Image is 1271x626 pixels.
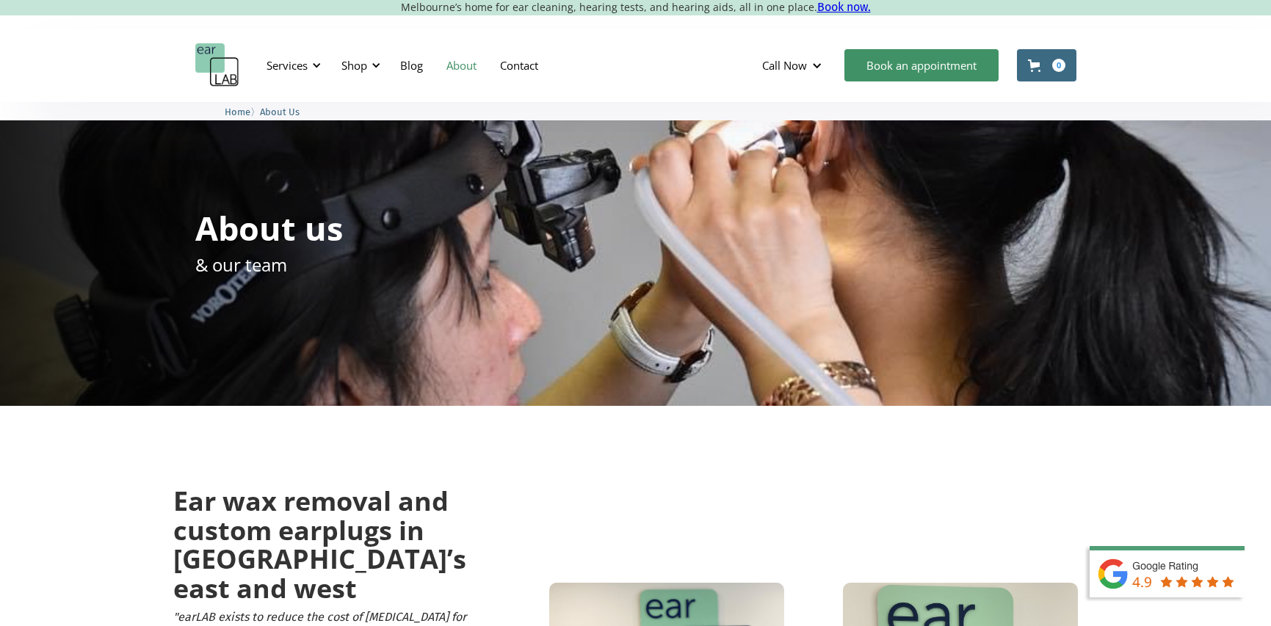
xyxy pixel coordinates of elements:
[750,43,837,87] div: Call Now
[333,43,385,87] div: Shop
[341,58,367,73] div: Shop
[435,44,488,87] a: About
[195,211,343,244] h1: About us
[225,106,250,117] span: Home
[844,49,999,81] a: Book an appointment
[488,44,550,87] a: Contact
[225,104,250,118] a: Home
[1017,49,1076,81] a: Open cart
[173,487,466,603] h2: Ear wax removal and custom earplugs in [GEOGRAPHIC_DATA]’s east and west
[195,252,287,277] p: & our team
[225,104,260,120] li: 〉
[388,44,435,87] a: Blog
[267,58,308,73] div: Services
[260,106,300,117] span: About Us
[1052,59,1065,72] div: 0
[195,43,239,87] a: home
[258,43,325,87] div: Services
[762,58,807,73] div: Call Now
[260,104,300,118] a: About Us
